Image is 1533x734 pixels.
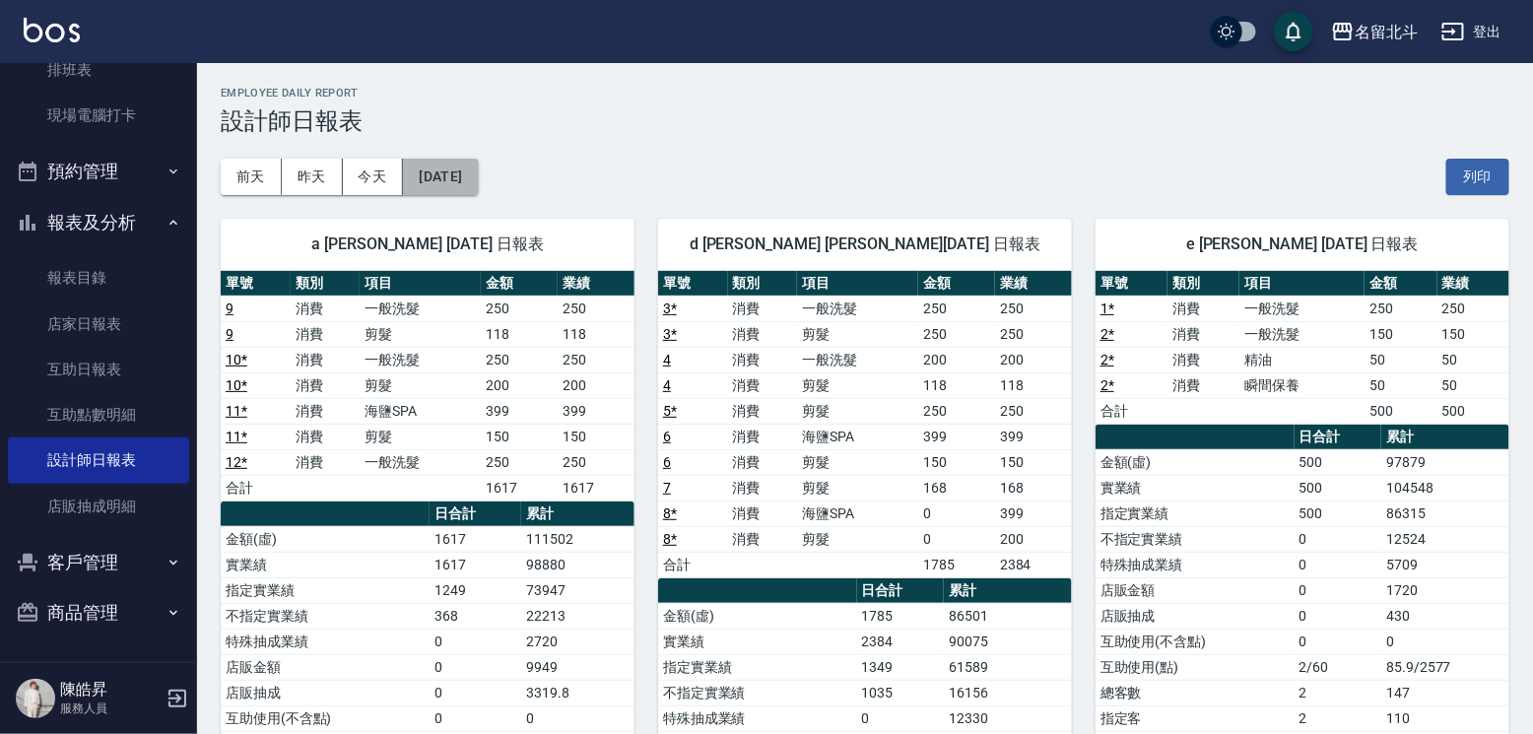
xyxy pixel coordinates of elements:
td: 3319.8 [521,680,634,705]
a: 店販抽成明細 [8,484,189,529]
td: 特殊抽成業績 [221,629,430,654]
th: 累計 [944,578,1072,604]
td: 0 [430,680,521,705]
th: 業績 [1437,271,1509,297]
td: 互助使用(不含點) [221,705,430,731]
img: Logo [24,18,80,42]
a: 4 [663,377,671,393]
td: 消費 [291,424,361,449]
td: 2 [1295,705,1382,731]
p: 服務人員 [60,700,161,717]
td: 店販金額 [221,654,430,680]
td: 總客數 [1096,680,1295,705]
td: 118 [481,321,558,347]
td: 61589 [944,654,1072,680]
td: 消費 [728,321,798,347]
td: 消費 [728,500,798,526]
td: 250 [558,347,634,372]
td: 特殊抽成業績 [658,705,857,731]
td: 1617 [430,552,521,577]
td: 50 [1365,347,1436,372]
td: 海鹽SPA [797,500,918,526]
th: 單號 [221,271,291,297]
td: 200 [918,347,995,372]
button: 名留北斗 [1323,12,1426,52]
button: 客戶管理 [8,537,189,588]
th: 日合計 [857,578,945,604]
th: 金額 [918,271,995,297]
td: 50 [1437,347,1509,372]
td: 店販抽成 [221,680,430,705]
button: 列印 [1446,159,1509,195]
td: 1617 [430,526,521,552]
td: 一般洗髮 [360,347,481,372]
td: 指定實業績 [221,577,430,603]
td: 200 [481,372,558,398]
td: 1785 [918,552,995,577]
td: 消費 [291,296,361,321]
td: 500 [1295,449,1382,475]
td: 店販金額 [1096,577,1295,603]
td: 110 [1381,705,1509,731]
td: 1349 [857,654,945,680]
th: 日合計 [1295,425,1382,450]
table: a dense table [221,271,634,501]
td: 消費 [728,475,798,500]
th: 單號 [658,271,728,297]
td: 合計 [221,475,291,500]
td: 399 [481,398,558,424]
td: 剪髮 [360,424,481,449]
td: 150 [1437,321,1509,347]
th: 業績 [995,271,1072,297]
td: 250 [558,296,634,321]
th: 業績 [558,271,634,297]
td: 消費 [1167,347,1239,372]
td: 98880 [521,552,634,577]
td: 金額(虛) [658,603,857,629]
td: 1249 [430,577,521,603]
td: 消費 [728,372,798,398]
td: 消費 [728,424,798,449]
a: 9 [226,326,233,342]
th: 項目 [1239,271,1365,297]
button: save [1274,12,1313,51]
td: 2384 [857,629,945,654]
td: 1035 [857,680,945,705]
td: 250 [918,398,995,424]
td: 一般洗髮 [1239,296,1365,321]
td: 150 [995,449,1072,475]
td: 消費 [728,398,798,424]
button: 前天 [221,159,282,195]
td: 430 [1381,603,1509,629]
a: 9 [226,300,233,316]
td: 金額(虛) [221,526,430,552]
td: 86501 [944,603,1072,629]
td: 250 [918,296,995,321]
td: 399 [995,424,1072,449]
td: 86315 [1381,500,1509,526]
td: 0 [1295,526,1382,552]
td: 200 [995,526,1072,552]
td: 0 [430,629,521,654]
td: 剪髮 [797,321,918,347]
td: 399 [995,500,1072,526]
td: 147 [1381,680,1509,705]
button: [DATE] [403,159,478,195]
td: 海鹽SPA [360,398,481,424]
th: 累計 [521,501,634,527]
td: 22213 [521,603,634,629]
td: 0 [1295,603,1382,629]
td: 500 [1295,475,1382,500]
td: 150 [481,424,558,449]
td: 消費 [728,449,798,475]
td: 200 [995,347,1072,372]
td: 消費 [1167,321,1239,347]
span: a [PERSON_NAME] [DATE] 日報表 [244,234,611,254]
td: 16156 [944,680,1072,705]
td: 50 [1365,372,1436,398]
td: 1617 [558,475,634,500]
td: 1785 [857,603,945,629]
span: d [PERSON_NAME] [PERSON_NAME][DATE] 日報表 [682,234,1048,254]
td: 2384 [995,552,1072,577]
td: 剪髮 [797,475,918,500]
